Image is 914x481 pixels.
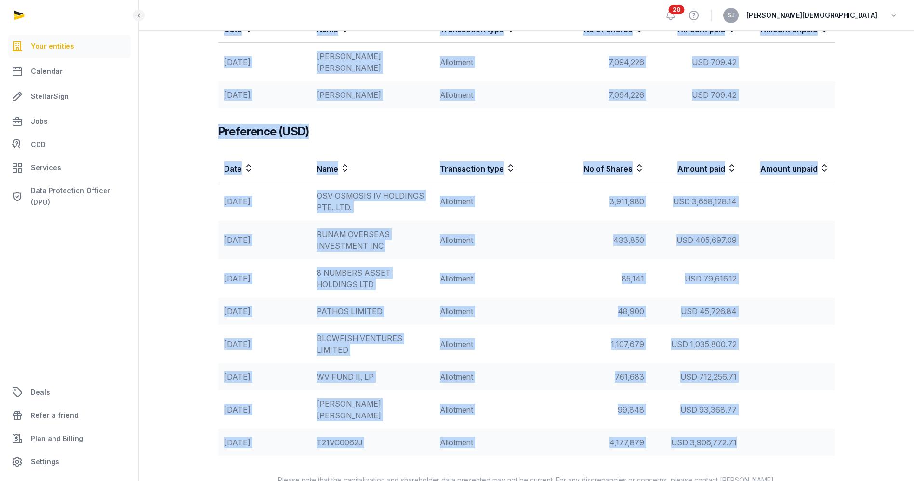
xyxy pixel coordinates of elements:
[311,155,434,182] th: Name
[31,40,74,52] span: Your entities
[218,363,311,390] td: [DATE]
[218,221,311,259] td: [DATE]
[434,429,557,456] td: Allotment
[317,190,428,213] div: OSV OSMOSIS IV HOLDINGS PTE. LTD.
[31,185,127,208] span: Data Protection Officer (DPO)
[671,438,737,447] span: USD 3,906,772.71
[31,456,59,468] span: Settings
[8,450,131,473] a: Settings
[434,325,557,363] td: Allotment
[8,381,131,404] a: Deals
[8,181,131,212] a: Data Protection Officer (DPO)
[680,405,737,414] span: USD 93,368.77
[866,435,914,481] iframe: Chat Widget
[218,298,311,325] td: [DATE]
[681,307,737,316] span: USD 45,726.84
[557,81,650,108] td: 7,094,226
[557,429,650,456] td: 4,177,879
[723,8,739,23] button: SJ
[434,155,557,182] th: Transaction type
[557,182,650,221] td: 3,911,980
[434,182,557,221] td: Allotment
[434,259,557,298] td: Allotment
[317,228,428,252] div: RUNAM OVERSEAS INVESTMENT INC
[317,89,428,101] div: [PERSON_NAME]
[218,429,311,456] td: [DATE]
[671,339,737,349] span: USD 1,035,800.72
[434,298,557,325] td: Allotment
[557,43,650,82] td: 7,094,226
[557,259,650,298] td: 85,141
[317,398,428,421] div: [PERSON_NAME] [PERSON_NAME]
[746,10,877,21] span: [PERSON_NAME][DEMOGRAPHIC_DATA]
[557,325,650,363] td: 1,107,679
[218,43,311,82] td: [DATE]
[434,81,557,108] td: Allotment
[557,221,650,259] td: 433,850
[557,155,650,182] th: No of Shares
[317,51,428,74] div: [PERSON_NAME] [PERSON_NAME]
[8,404,131,427] a: Refer a friend
[8,427,131,450] a: Plan and Billing
[8,135,131,154] a: CDD
[31,66,63,77] span: Calendar
[692,57,737,67] span: USD 709.42
[218,124,835,139] h3: Preference (USD)
[669,5,685,14] span: 20
[317,267,428,290] div: 8 NUMBERS ASSET HOLDINGS LTD
[218,390,311,429] td: [DATE]
[673,197,737,206] span: USD 3,658,128.14
[31,433,83,444] span: Plan and Billing
[8,35,131,58] a: Your entities
[317,437,428,448] div: T21VC0062J
[434,390,557,429] td: Allotment
[676,235,737,245] span: USD 405,697.09
[8,85,131,108] a: StellarSign
[650,155,742,182] th: Amount paid
[728,13,735,18] span: SJ
[218,325,311,363] td: [DATE]
[317,306,428,317] div: PATHOS LIMITED
[317,371,428,383] div: WV FUND II, LP
[31,410,79,421] span: Refer a friend
[218,259,311,298] td: [DATE]
[557,298,650,325] td: 48,900
[692,90,737,100] span: USD 709.42
[31,91,69,102] span: StellarSign
[8,156,131,179] a: Services
[317,333,428,356] div: BLOWFISH VENTURES LIMITED
[31,139,46,150] span: CDD
[557,390,650,429] td: 99,848
[8,110,131,133] a: Jobs
[8,60,131,83] a: Calendar
[31,387,50,398] span: Deals
[218,81,311,108] td: [DATE]
[434,221,557,259] td: Allotment
[680,372,737,382] span: USD 712,256.71
[742,155,835,182] th: Amount unpaid
[434,363,557,390] td: Allotment
[218,155,311,182] th: Date
[218,182,311,221] td: [DATE]
[31,162,61,174] span: Services
[434,43,557,82] td: Allotment
[557,363,650,390] td: 761,683
[31,116,48,127] span: Jobs
[685,274,737,283] span: USD 79,616.12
